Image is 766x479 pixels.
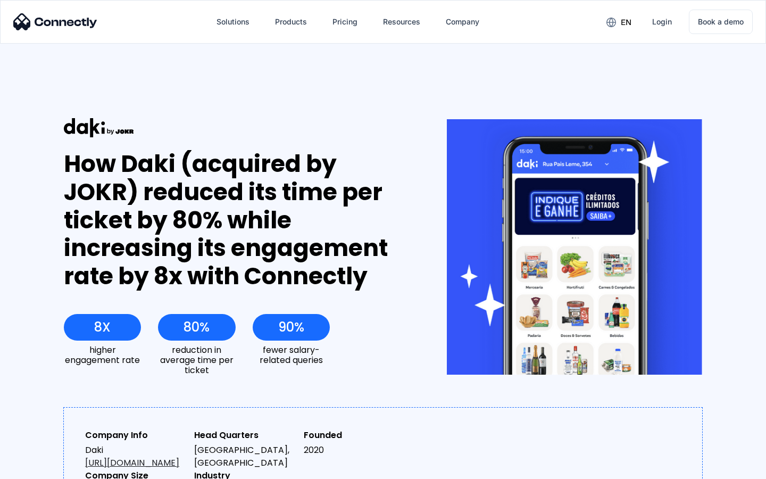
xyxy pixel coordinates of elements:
div: higher engagement rate [64,345,141,365]
div: Company [446,14,479,29]
div: Solutions [208,9,258,35]
a: Book a demo [689,10,753,34]
div: en [621,15,631,30]
a: Pricing [324,9,366,35]
div: 90% [278,320,304,335]
div: 8X [94,320,111,335]
a: [URL][DOMAIN_NAME] [85,457,179,469]
div: [GEOGRAPHIC_DATA], [GEOGRAPHIC_DATA] [194,444,295,469]
div: fewer salary-related queries [253,345,330,365]
div: Company [437,9,488,35]
div: 2020 [304,444,404,457]
div: Founded [304,429,404,442]
div: Login [652,14,672,29]
a: Login [644,9,680,35]
div: Products [275,14,307,29]
div: How Daki (acquired by JOKR) reduced its time per ticket by 80% while increasing its engagement ra... [64,150,408,291]
div: Daki [85,444,186,469]
div: Company Info [85,429,186,442]
ul: Language list [21,460,64,475]
aside: Language selected: English [11,460,64,475]
div: en [598,14,639,30]
div: Head Quarters [194,429,295,442]
div: Solutions [217,14,249,29]
div: reduction in average time per ticket [158,345,235,376]
div: Resources [383,14,420,29]
div: 80% [184,320,210,335]
div: Pricing [332,14,357,29]
div: Resources [374,9,429,35]
img: Connectly Logo [13,13,97,30]
div: Products [267,9,315,35]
